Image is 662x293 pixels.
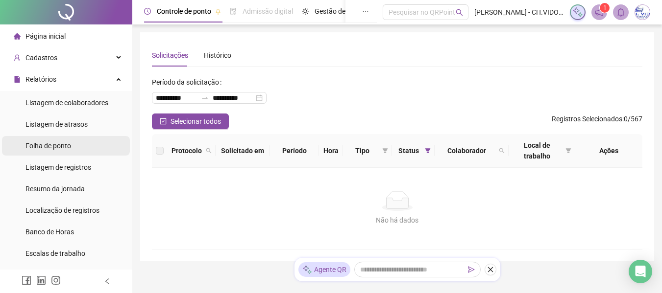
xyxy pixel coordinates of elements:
[25,120,88,128] span: Listagem de atrasos
[25,249,85,257] span: Escalas de trabalho
[319,134,343,168] th: Hora
[629,260,652,283] div: Open Intercom Messenger
[204,50,231,61] div: Histórico
[346,145,378,156] span: Tipo
[14,76,21,83] span: file
[552,115,622,123] span: Registros Selecionados
[215,9,221,15] span: pushpin
[595,8,604,17] span: notification
[579,145,638,156] div: Ações
[439,145,495,156] span: Colaborador
[564,138,573,163] span: filter
[216,134,270,168] th: Solicitado em
[315,7,364,15] span: Gestão de férias
[144,8,151,15] span: clock-circle
[160,118,167,125] span: check-square
[600,3,610,13] sup: 1
[468,266,475,273] span: send
[164,215,631,225] div: Não há dados
[152,113,229,129] button: Selecionar todos
[243,7,293,15] span: Admissão digital
[302,265,312,275] img: sparkle-icon.fc2bf0ac1784a2077858766a79e2daf3.svg
[201,94,209,102] span: to
[25,32,66,40] span: Página inicial
[14,54,21,61] span: user-add
[270,134,319,168] th: Período
[25,75,56,83] span: Relatórios
[201,94,209,102] span: swap-right
[513,140,562,161] span: Local de trabalho
[230,8,237,15] span: file-done
[104,278,111,285] span: left
[152,50,188,61] div: Solicitações
[14,33,21,40] span: home
[302,8,309,15] span: sun
[616,8,625,17] span: bell
[362,8,369,15] span: ellipsis
[22,275,31,285] span: facebook
[25,185,85,193] span: Resumo da jornada
[497,143,507,158] span: search
[635,5,650,20] img: 30584
[423,143,433,158] span: filter
[396,145,421,156] span: Status
[25,54,57,62] span: Cadastros
[298,262,350,277] div: Agente QR
[206,148,212,154] span: search
[36,275,46,285] span: linkedin
[25,99,108,107] span: Listagem de colaboradores
[25,206,99,214] span: Localização de registros
[499,148,505,154] span: search
[425,148,431,154] span: filter
[204,143,214,158] span: search
[380,143,390,158] span: filter
[25,228,74,236] span: Banco de Horas
[152,74,225,90] label: Período da solicitação
[552,113,642,129] span: : 0 / 567
[474,7,564,18] span: [PERSON_NAME] - CH.VIDON ESP, SERV. E EQUIP. FERROVIÁRIO
[157,7,211,15] span: Controle de ponto
[51,275,61,285] span: instagram
[572,7,583,18] img: sparkle-icon.fc2bf0ac1784a2077858766a79e2daf3.svg
[25,163,91,171] span: Listagem de registros
[565,148,571,154] span: filter
[172,145,202,156] span: Protocolo
[382,148,388,154] span: filter
[603,4,607,11] span: 1
[456,9,463,16] span: search
[171,116,221,127] span: Selecionar todos
[25,142,71,150] span: Folha de ponto
[487,266,494,273] span: close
